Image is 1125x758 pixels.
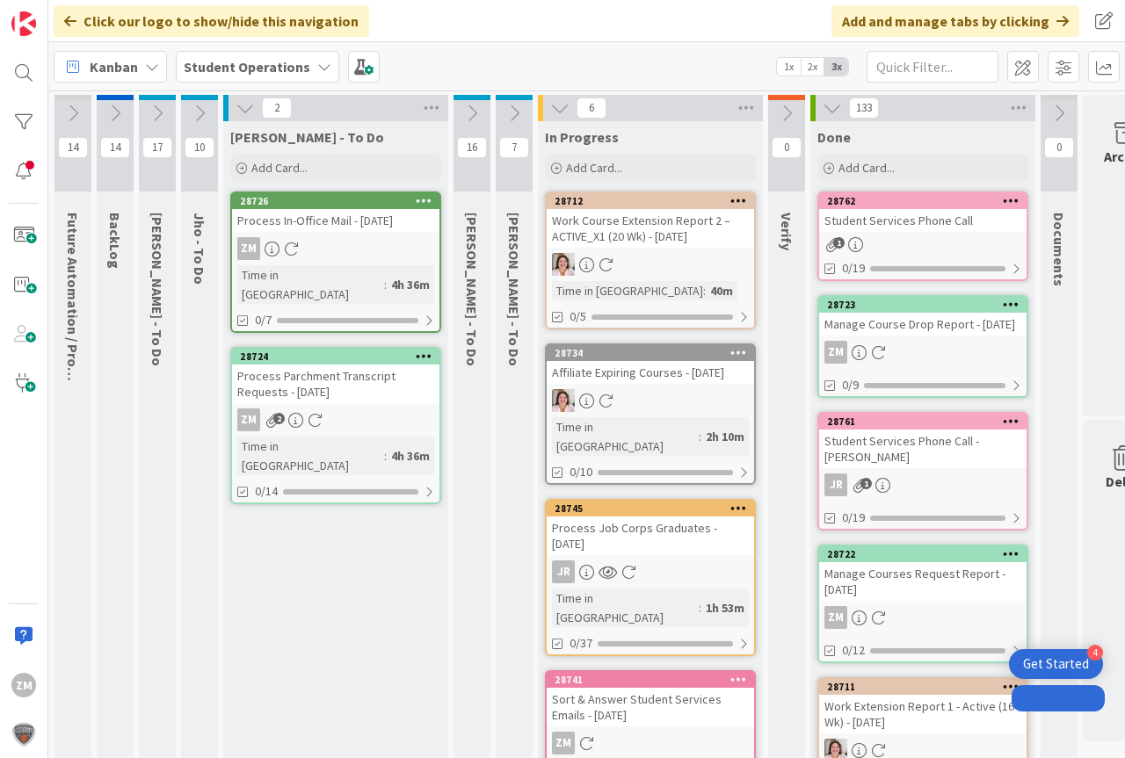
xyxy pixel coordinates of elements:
div: 28712Work Course Extension Report 2 – ACTIVE_X1 (20 Wk) - [DATE] [547,193,754,248]
div: Time in [GEOGRAPHIC_DATA] [552,588,699,627]
div: 28723 [819,297,1027,313]
div: Affiliate Expiring Courses - [DATE] [547,361,754,384]
div: 28745Process Job Corps Graduates - [DATE] [547,501,754,555]
div: Time in [GEOGRAPHIC_DATA] [552,281,703,300]
span: Jho - To Do [191,213,208,285]
span: 0/19 [842,509,865,527]
span: 0 [1044,137,1074,158]
div: 28724 [240,350,439,363]
b: Student Operations [184,58,310,76]
div: Time in [GEOGRAPHIC_DATA] [552,417,699,456]
span: : [699,598,701,617]
span: 0/37 [570,634,592,653]
div: JR [819,473,1027,496]
span: Amanda - To Do [505,213,523,366]
div: 28711 [819,679,1027,695]
span: : [384,446,387,466]
div: 28762 [827,195,1027,207]
a: 28762Student Services Phone Call0/19 [817,191,1028,281]
div: 28761Student Services Phone Call - [PERSON_NAME] [819,414,1027,468]
a: 28734Affiliate Expiring Courses - [DATE]EWTime in [GEOGRAPHIC_DATA]:2h 10m0/10 [545,343,756,485]
div: 28711 [827,681,1027,693]
span: Add Card... [251,160,308,176]
span: 3x [824,58,848,76]
div: 4 [1087,645,1103,661]
a: 28712Work Course Extension Report 2 – ACTIVE_X1 (20 Wk) - [DATE]EWTime in [GEOGRAPHIC_DATA]:40m0/5 [545,191,756,329]
div: 2h 10m [701,427,749,446]
div: ZM [232,237,439,260]
div: 28722Manage Courses Request Report - [DATE] [819,546,1027,601]
img: avatar [11,722,36,747]
div: ZM [819,341,1027,364]
span: Verify [778,213,795,250]
span: 0 [772,137,802,158]
div: 28734 [547,345,754,361]
span: 0/10 [570,463,592,481]
div: 28723Manage Course Drop Report - [DATE] [819,297,1027,336]
a: 28724Process Parchment Transcript Requests - [DATE]ZMTime in [GEOGRAPHIC_DATA]:4h 36m0/14 [230,347,441,504]
div: 4h 36m [387,275,434,294]
div: Sort & Answer Student Services Emails - [DATE] [547,688,754,726]
a: 28723Manage Course Drop Report - [DATE]ZM0/9 [817,295,1028,398]
span: 1 [860,478,872,489]
div: 28722 [819,546,1027,562]
span: 6 [577,97,606,119]
div: 28762 [819,193,1027,209]
div: 28712 [555,195,754,207]
div: ZM [237,237,260,260]
div: Open Get Started checklist, remaining modules: 4 [1009,649,1103,679]
div: 28724Process Parchment Transcript Requests - [DATE] [232,349,439,403]
div: 28761 [819,414,1027,430]
img: EW [552,253,575,276]
div: Manage Course Drop Report - [DATE] [819,313,1027,336]
a: 28761Student Services Phone Call - [PERSON_NAME]JR0/19 [817,412,1028,531]
div: ZM [11,673,36,697]
span: : [384,275,387,294]
div: 28726 [240,195,439,207]
span: 0/19 [842,259,865,278]
span: 10 [185,137,214,158]
div: ZM [824,341,847,364]
span: 1x [777,58,801,76]
div: 28724 [232,349,439,365]
a: 28722Manage Courses Request Report - [DATE]ZM0/12 [817,545,1028,663]
span: : [699,427,701,446]
span: 0/5 [570,307,586,326]
div: ZM [824,606,847,629]
input: Quick Filter... [867,51,998,83]
div: ZM [819,606,1027,629]
span: 0/12 [842,641,865,660]
span: 2 [262,97,292,119]
div: Click our logo to show/hide this navigation [54,5,369,37]
span: Add Card... [566,160,622,176]
span: Future Automation / Process Building [64,213,82,451]
div: 28726Process In-Office Mail - [DATE] [232,193,439,232]
span: Zaida - To Do [230,128,384,146]
div: JR [552,560,575,583]
span: 17 [142,137,172,158]
div: 28741 [555,674,754,686]
div: 28741 [547,672,754,688]
div: 4h 36m [387,446,434,466]
span: 7 [499,137,529,158]
div: 40m [706,281,737,300]
div: Work Extension Report 1 - Active (16 Wk) - [DATE] [819,695,1027,733]
div: 28734 [555,347,754,359]
div: 28712 [547,193,754,209]
span: 2 [273,413,285,424]
div: ZM [232,408,439,431]
span: Add Card... [838,160,895,176]
div: 28762Student Services Phone Call [819,193,1027,232]
span: Emilie - To Do [149,213,166,366]
div: 28734Affiliate Expiring Courses - [DATE] [547,345,754,384]
div: Work Course Extension Report 2 – ACTIVE_X1 (20 Wk) - [DATE] [547,209,754,248]
div: Time in [GEOGRAPHIC_DATA] [237,437,384,475]
span: 1 [833,237,845,249]
div: Student Services Phone Call [819,209,1027,232]
a: 28745Process Job Corps Graduates - [DATE]JRTime in [GEOGRAPHIC_DATA]:1h 53m0/37 [545,499,756,656]
div: Process In-Office Mail - [DATE] [232,209,439,232]
div: 28723 [827,299,1027,311]
div: EW [547,253,754,276]
span: 0/9 [842,376,859,394]
span: 2x [801,58,824,76]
